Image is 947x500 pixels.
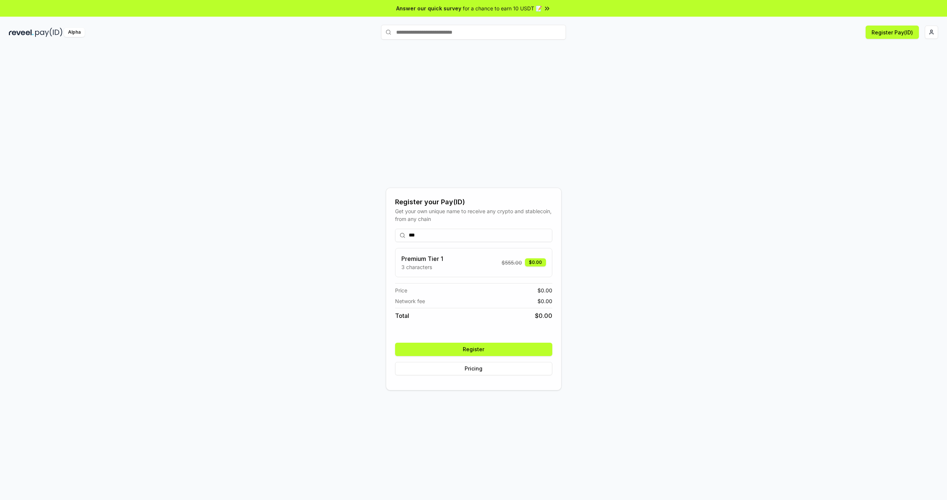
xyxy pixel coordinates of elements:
img: pay_id [35,28,63,37]
div: $0.00 [525,258,546,266]
span: Network fee [395,297,425,305]
div: Alpha [64,28,85,37]
span: $ 0.00 [537,286,552,294]
h3: Premium Tier 1 [401,254,443,263]
span: $ 0.00 [535,311,552,320]
button: Register Pay(ID) [866,26,919,39]
span: $ 0.00 [537,297,552,305]
span: Total [395,311,409,320]
span: Price [395,286,407,294]
span: for a chance to earn 10 USDT 📝 [463,4,542,12]
span: Answer our quick survey [396,4,461,12]
img: reveel_dark [9,28,34,37]
span: $ 555.00 [502,259,522,266]
div: Get your own unique name to receive any crypto and stablecoin, from any chain [395,207,552,223]
button: Register [395,343,552,356]
div: Register your Pay(ID) [395,197,552,207]
button: Pricing [395,362,552,375]
p: 3 characters [401,263,443,271]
